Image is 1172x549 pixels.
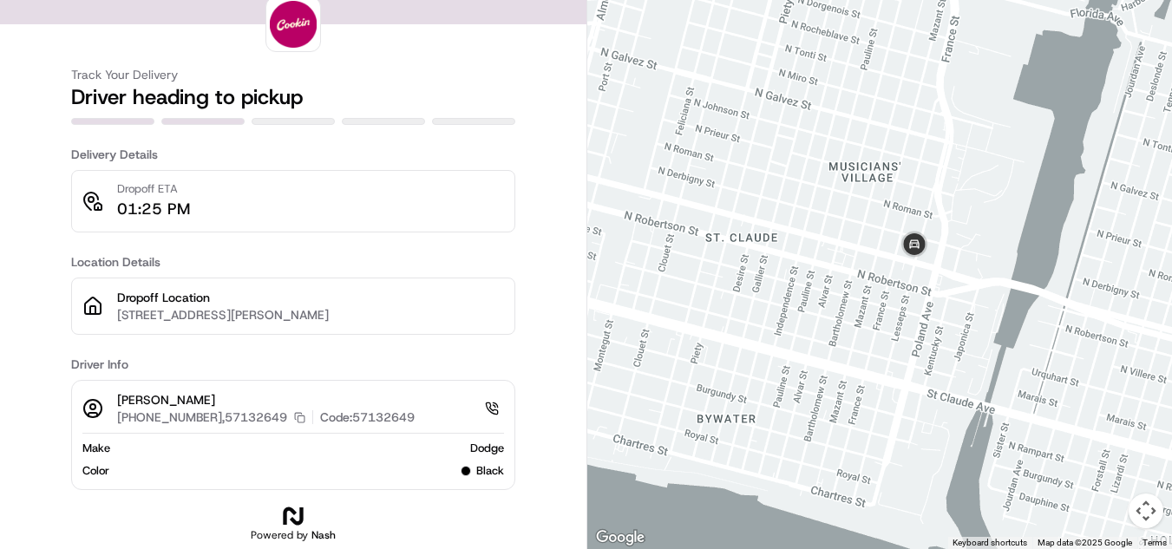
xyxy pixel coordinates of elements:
[1143,538,1167,547] a: Terms (opens in new tab)
[1129,493,1163,528] button: Map camera controls
[82,441,110,456] span: Make
[71,146,515,163] h3: Delivery Details
[476,463,504,479] span: black
[117,391,415,408] p: [PERSON_NAME]
[953,537,1027,549] button: Keyboard shortcuts
[117,197,190,221] p: 01:25 PM
[1038,538,1132,547] span: Map data ©2025 Google
[251,528,336,542] h2: Powered by
[270,1,317,48] img: logo-public_tracking_screen-Cookin%20App-1685973699139.png
[320,408,415,426] p: Code: 57132649
[311,528,336,542] span: Nash
[117,408,287,426] p: [PHONE_NUMBER],57132649
[470,441,504,456] span: Dodge
[117,306,504,324] p: [STREET_ADDRESS][PERSON_NAME]
[71,83,515,111] h2: Driver heading to pickup
[71,66,515,83] h3: Track Your Delivery
[592,526,649,549] a: Open this area in Google Maps (opens a new window)
[82,463,109,479] span: Color
[71,253,515,271] h3: Location Details
[117,289,504,306] p: Dropoff Location
[117,181,190,197] p: Dropoff ETA
[592,526,649,549] img: Google
[71,356,515,373] h3: Driver Info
